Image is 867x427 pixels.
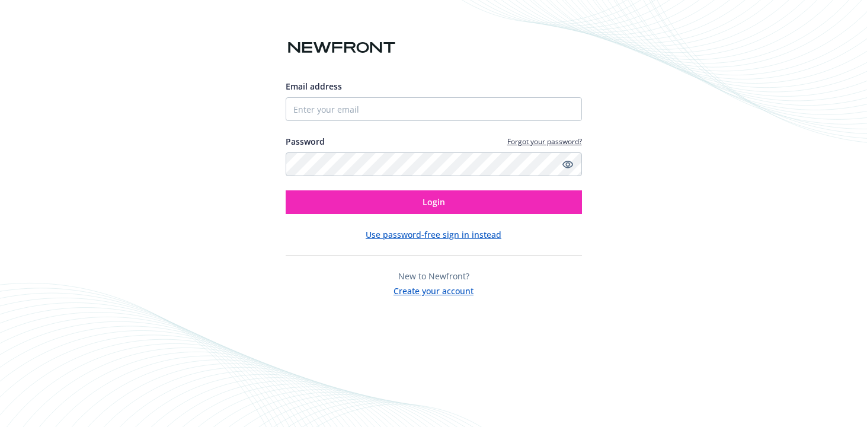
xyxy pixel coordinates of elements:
input: Enter your email [286,97,582,121]
button: Create your account [393,282,474,297]
button: Login [286,190,582,214]
button: Use password-free sign in instead [366,228,501,241]
label: Password [286,135,325,148]
a: Forgot your password? [507,136,582,146]
span: Login [423,196,445,208]
a: Show password [561,157,575,171]
span: New to Newfront? [398,270,469,282]
img: Newfront logo [286,37,398,58]
span: Email address [286,81,342,92]
input: Enter your password [286,152,582,176]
